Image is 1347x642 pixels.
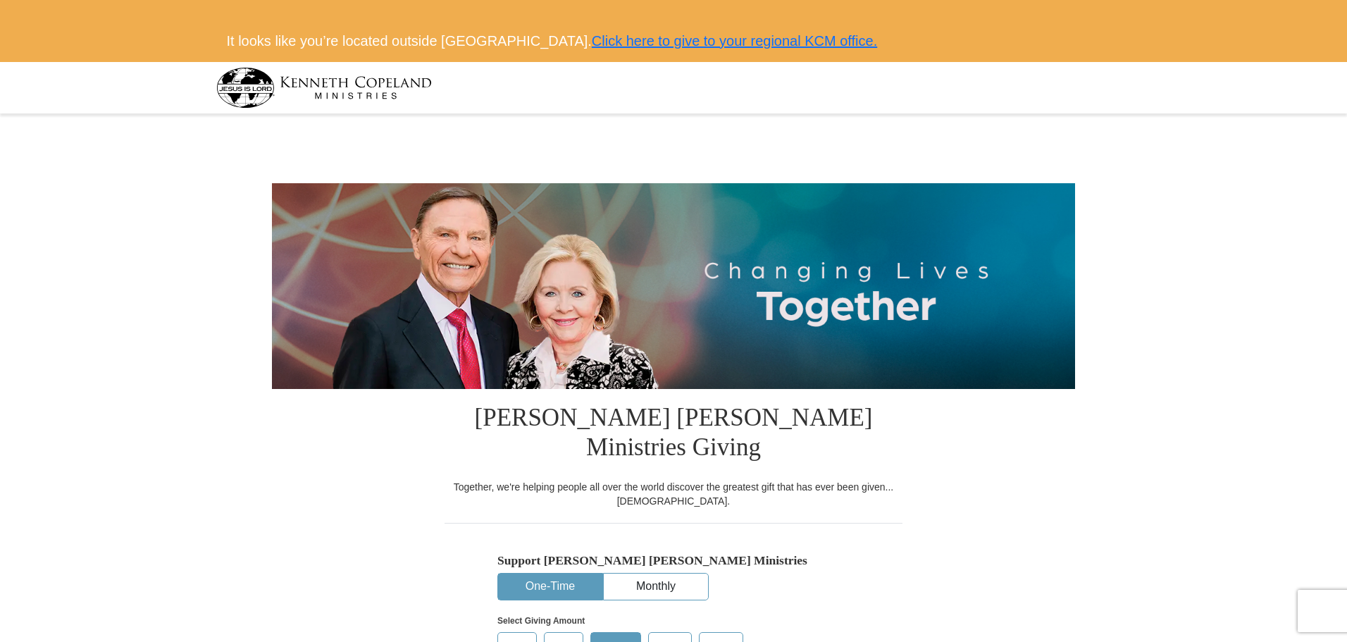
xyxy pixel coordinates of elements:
[497,616,585,626] strong: Select Giving Amount
[216,68,432,108] img: kcm-header-logo.svg
[497,553,850,568] h5: Support [PERSON_NAME] [PERSON_NAME] Ministries
[445,389,902,480] h1: [PERSON_NAME] [PERSON_NAME] Ministries Giving
[498,574,602,600] button: One-Time
[445,480,902,508] div: Together, we're helping people all over the world discover the greatest gift that has ever been g...
[592,33,877,49] a: Click here to give to your regional KCM office.
[604,574,708,600] button: Monthly
[216,20,1131,62] div: It looks like you’re located outside [GEOGRAPHIC_DATA].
